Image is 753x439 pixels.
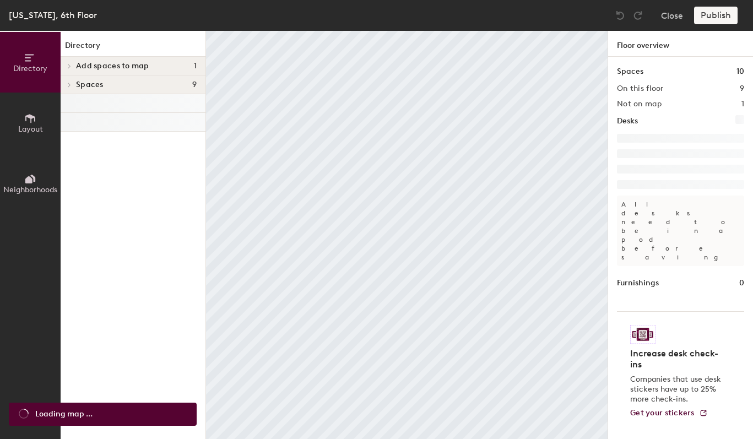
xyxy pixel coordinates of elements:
[661,7,683,24] button: Close
[617,115,638,127] h1: Desks
[617,196,744,266] p: All desks need to be in a pod before saving
[630,348,724,370] h4: Increase desk check-ins
[76,62,149,71] span: Add spaces to map
[740,84,744,93] h2: 9
[608,31,753,57] h1: Floor overview
[18,124,43,134] span: Layout
[3,185,57,194] span: Neighborhoods
[617,84,664,93] h2: On this floor
[9,8,97,22] div: [US_STATE], 6th Floor
[630,409,708,418] a: Get your stickers
[630,408,695,418] span: Get your stickers
[615,10,626,21] img: Undo
[206,31,608,439] canvas: Map
[630,325,656,344] img: Sticker logo
[741,100,744,109] h2: 1
[739,277,744,289] h1: 0
[617,100,662,109] h2: Not on map
[617,66,643,78] h1: Spaces
[630,375,724,404] p: Companies that use desk stickers have up to 25% more check-ins.
[736,66,744,78] h1: 10
[194,62,197,71] span: 1
[76,80,104,89] span: Spaces
[632,10,643,21] img: Redo
[617,277,659,289] h1: Furnishings
[35,408,93,420] span: Loading map ...
[61,40,205,57] h1: Directory
[13,64,47,73] span: Directory
[192,80,197,89] span: 9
